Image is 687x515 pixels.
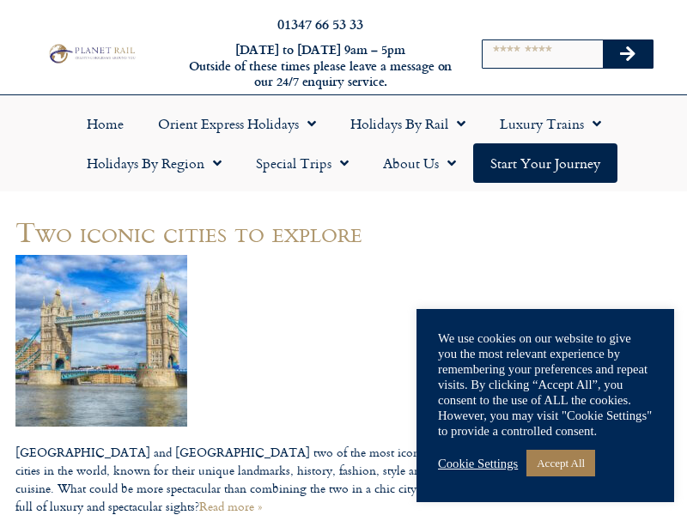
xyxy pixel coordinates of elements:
a: About Us [366,143,473,183]
button: Search [603,40,653,68]
a: Start your Journey [473,143,617,183]
a: Accept All [526,450,595,476]
a: Read more » [199,497,262,515]
nav: Menu [9,104,678,183]
img: Planet Rail Train Holidays Logo [46,42,137,64]
h6: [DATE] to [DATE] 9am – 5pm Outside of these times please leave a message on our 24/7 enquiry serv... [187,42,453,90]
div: We use cookies on our website to give you the most relevant experience by remembering your prefer... [438,330,653,439]
a: Home [70,104,141,143]
a: Orient Express Holidays [141,104,333,143]
a: Holidays by Rail [333,104,483,143]
a: Cookie Settings [438,456,518,471]
a: Luxury Trains [483,104,618,143]
p: [GEOGRAPHIC_DATA] and [GEOGRAPHIC_DATA] two of the most iconic cities in the world, known for the... [15,443,448,515]
a: Special Trips [239,143,366,183]
a: Two iconic cities to explore [15,210,362,252]
a: 01347 66 53 33 [277,14,363,33]
a: Holidays by Region [70,143,239,183]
